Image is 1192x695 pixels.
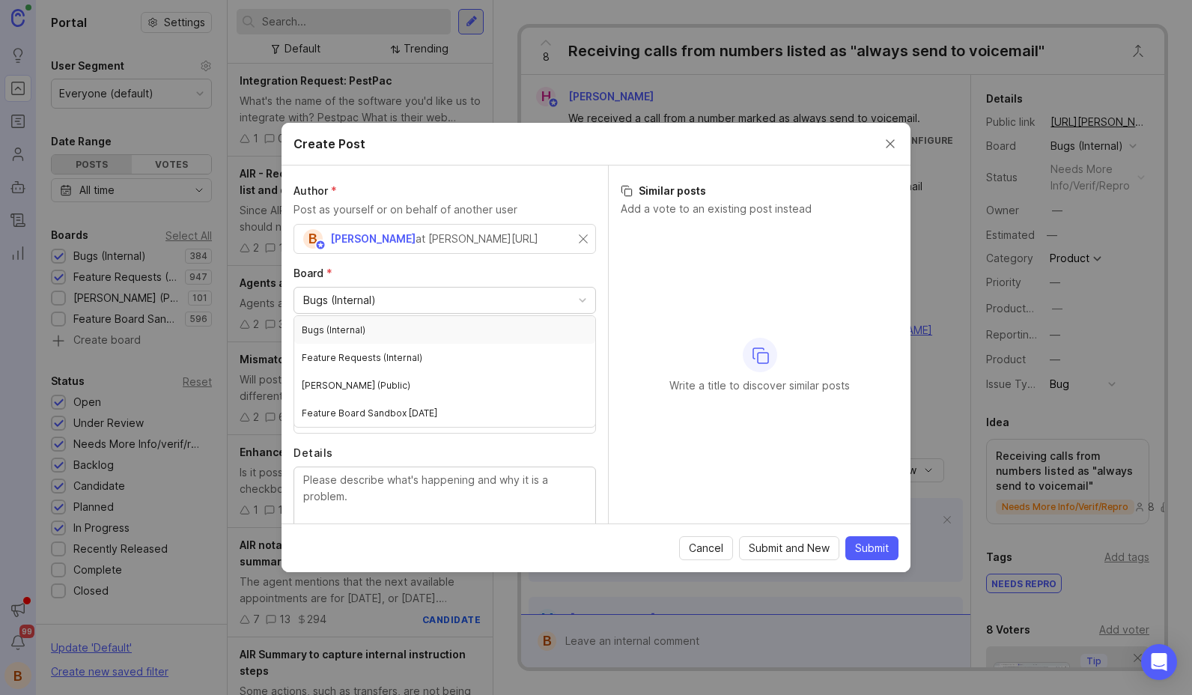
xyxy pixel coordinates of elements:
[294,371,595,399] div: [PERSON_NAME] (Public)
[749,541,830,556] span: Submit and New
[689,541,723,556] span: Cancel
[294,446,596,461] label: Details
[294,344,595,371] div: Feature Requests (Internal)
[294,316,595,344] div: Bugs (Internal)
[294,201,596,218] p: Post as yourself or on behalf of another user
[1141,644,1177,680] div: Open Intercom Messenger
[679,536,733,560] button: Cancel
[845,536,898,560] button: Submit
[303,292,376,309] div: Bugs (Internal)
[621,201,898,216] p: Add a vote to an existing post instead
[416,231,538,247] div: at [PERSON_NAME][URL]
[294,399,595,427] div: Feature Board Sandbox [DATE]
[294,267,332,279] span: Board (required)
[303,229,323,249] div: B
[855,541,889,556] span: Submit
[669,378,850,393] p: Write a title to discover similar posts
[294,135,365,153] h2: Create Post
[294,184,337,197] span: Author (required)
[739,536,839,560] button: Submit and New
[621,183,898,198] h3: Similar posts
[882,136,898,152] button: Close create post modal
[330,232,416,245] span: [PERSON_NAME]
[315,240,326,251] img: member badge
